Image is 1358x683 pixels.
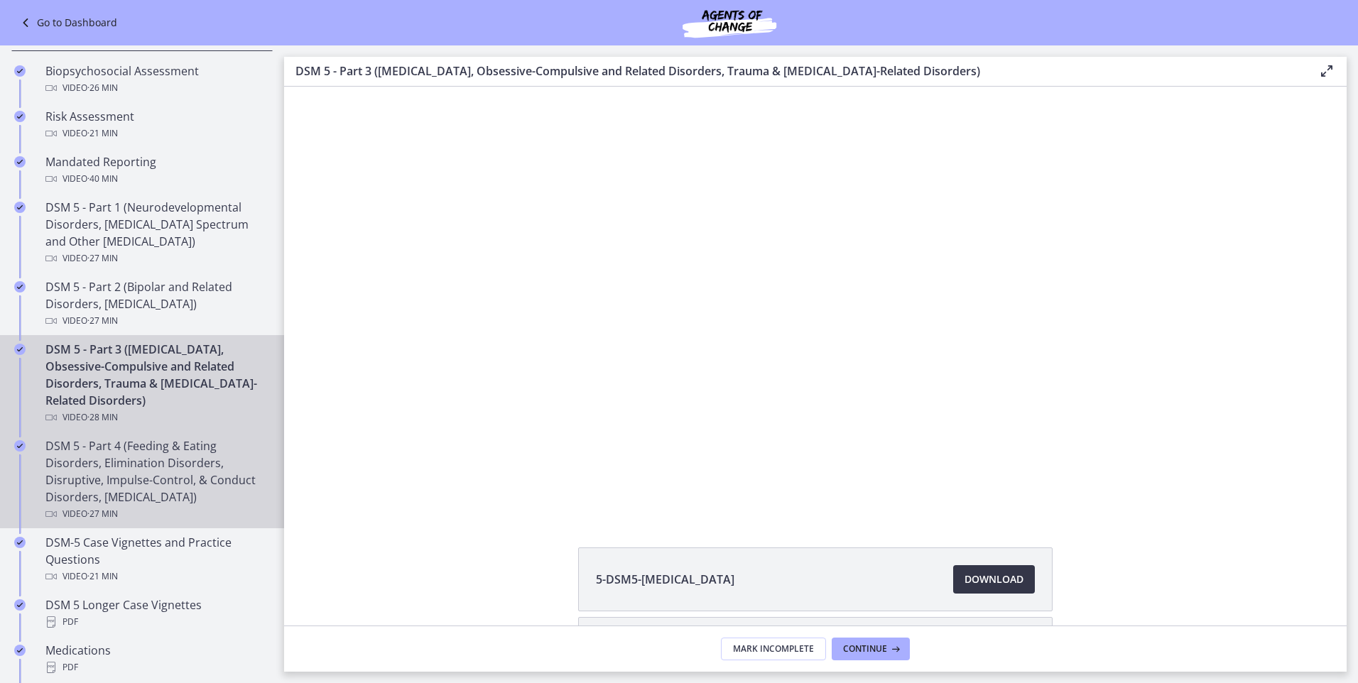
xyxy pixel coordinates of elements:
[14,537,26,548] i: Completed
[87,568,118,585] span: · 21 min
[14,645,26,656] i: Completed
[45,153,267,187] div: Mandated Reporting
[17,14,117,31] a: Go to Dashboard
[45,437,267,523] div: DSM 5 - Part 4 (Feeding & Eating Disorders, Elimination Disorders, Disruptive, Impulse-Control, &...
[965,571,1023,588] span: Download
[45,568,267,585] div: Video
[733,643,814,655] span: Mark Incomplete
[45,312,267,329] div: Video
[45,409,267,426] div: Video
[14,202,26,213] i: Completed
[45,506,267,523] div: Video
[45,534,267,585] div: DSM-5 Case Vignettes and Practice Questions
[87,250,118,267] span: · 27 min
[953,565,1035,594] a: Download
[295,62,1295,80] h3: DSM 5 - Part 3 ([MEDICAL_DATA], Obsessive-Compulsive and Related Disorders, Trauma & [MEDICAL_DAT...
[45,278,267,329] div: DSM 5 - Part 2 (Bipolar and Related Disorders, [MEDICAL_DATA])
[45,596,267,630] div: DSM 5 Longer Case Vignettes
[14,344,26,355] i: Completed
[284,87,1347,515] iframe: Video Lesson
[843,643,887,655] span: Continue
[45,199,267,267] div: DSM 5 - Part 1 (Neurodevelopmental Disorders, [MEDICAL_DATA] Spectrum and Other [MEDICAL_DATA])
[14,65,26,77] i: Completed
[644,6,815,40] img: Agents of Change
[87,125,118,142] span: · 21 min
[14,599,26,611] i: Completed
[832,638,910,660] button: Continue
[87,80,118,97] span: · 26 min
[14,440,26,452] i: Completed
[45,659,267,676] div: PDF
[87,506,118,523] span: · 27 min
[45,613,267,630] div: PDF
[14,281,26,293] i: Completed
[45,80,267,97] div: Video
[87,170,118,187] span: · 40 min
[14,111,26,122] i: Completed
[87,409,118,426] span: · 28 min
[45,170,267,187] div: Video
[14,156,26,168] i: Completed
[45,642,267,676] div: Medications
[45,62,267,97] div: Biopsychosocial Assessment
[721,638,826,660] button: Mark Incomplete
[45,125,267,142] div: Video
[45,108,267,142] div: Risk Assessment
[45,341,267,426] div: DSM 5 - Part 3 ([MEDICAL_DATA], Obsessive-Compulsive and Related Disorders, Trauma & [MEDICAL_DAT...
[596,571,734,588] span: 5-DSM5-[MEDICAL_DATA]
[45,250,267,267] div: Video
[87,312,118,329] span: · 27 min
